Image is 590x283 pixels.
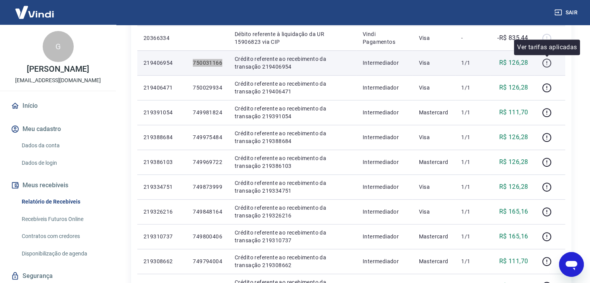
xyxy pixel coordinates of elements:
[193,109,222,116] p: 749981824
[419,133,449,141] p: Visa
[193,84,222,91] p: 750029934
[461,59,484,67] p: 1/1
[419,109,449,116] p: Mastercard
[144,208,180,216] p: 219326216
[553,5,581,20] button: Sair
[235,80,350,95] p: Crédito referente ao recebimento da transação 219406471
[499,182,528,192] p: R$ 126,28
[363,30,407,46] p: Vindi Pagamentos
[235,55,350,71] p: Crédito referente ao recebimento da transação 219406954
[419,158,449,166] p: Mastercard
[497,33,528,43] p: -R$ 835,44
[235,105,350,120] p: Crédito referente ao recebimento da transação 219391054
[461,233,484,240] p: 1/1
[15,76,101,85] p: [EMAIL_ADDRESS][DOMAIN_NAME]
[559,252,584,277] iframe: Botão para abrir a janela de mensagens
[363,133,407,141] p: Intermediador
[363,84,407,91] p: Intermediador
[461,109,484,116] p: 1/1
[235,154,350,170] p: Crédito referente ao recebimento da transação 219386103
[517,43,577,52] p: Ver tarifas aplicadas
[144,34,180,42] p: 20366334
[19,246,107,262] a: Disponibilização de agenda
[461,84,484,91] p: 1/1
[363,158,407,166] p: Intermediador
[363,183,407,191] p: Intermediador
[144,109,180,116] p: 219391054
[9,177,107,194] button: Meus recebíveis
[193,133,222,141] p: 749975484
[499,232,528,241] p: R$ 165,16
[19,155,107,171] a: Dados de login
[27,65,89,73] p: [PERSON_NAME]
[19,138,107,154] a: Dados da conta
[144,233,180,240] p: 219310737
[144,84,180,91] p: 219406471
[193,183,222,191] p: 749873999
[499,108,528,117] p: R$ 111,70
[363,257,407,265] p: Intermediador
[235,129,350,145] p: Crédito referente ao recebimento da transação 219388684
[499,157,528,167] p: R$ 126,28
[363,208,407,216] p: Intermediador
[193,233,222,240] p: 749800406
[193,59,222,67] p: 750031166
[144,133,180,141] p: 219388684
[461,34,484,42] p: -
[193,257,222,265] p: 749794004
[235,229,350,244] p: Crédito referente ao recebimento da transação 219310737
[19,211,107,227] a: Recebíveis Futuros Online
[499,58,528,67] p: R$ 126,28
[19,228,107,244] a: Contratos com credores
[363,109,407,116] p: Intermediador
[419,257,449,265] p: Mastercard
[461,208,484,216] p: 1/1
[419,59,449,67] p: Visa
[461,158,484,166] p: 1/1
[461,133,484,141] p: 1/1
[419,183,449,191] p: Visa
[419,233,449,240] p: Mastercard
[419,84,449,91] p: Visa
[499,83,528,92] p: R$ 126,28
[19,194,107,210] a: Relatório de Recebíveis
[9,121,107,138] button: Meu cadastro
[193,158,222,166] p: 749969722
[9,97,107,114] a: Início
[235,204,350,219] p: Crédito referente ao recebimento da transação 219326216
[144,158,180,166] p: 219386103
[43,31,74,62] div: G
[419,34,449,42] p: Visa
[363,59,407,67] p: Intermediador
[461,183,484,191] p: 1/1
[235,254,350,269] p: Crédito referente ao recebimento da transação 219308662
[144,183,180,191] p: 219334751
[419,208,449,216] p: Visa
[499,207,528,216] p: R$ 165,16
[235,30,350,46] p: Débito referente à liquidação da UR 15906823 via CIP
[144,59,180,67] p: 219406954
[461,257,484,265] p: 1/1
[235,179,350,195] p: Crédito referente ao recebimento da transação 219334751
[499,133,528,142] p: R$ 126,28
[9,0,60,24] img: Vindi
[499,257,528,266] p: R$ 111,70
[144,257,180,265] p: 219308662
[363,233,407,240] p: Intermediador
[193,208,222,216] p: 749848164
